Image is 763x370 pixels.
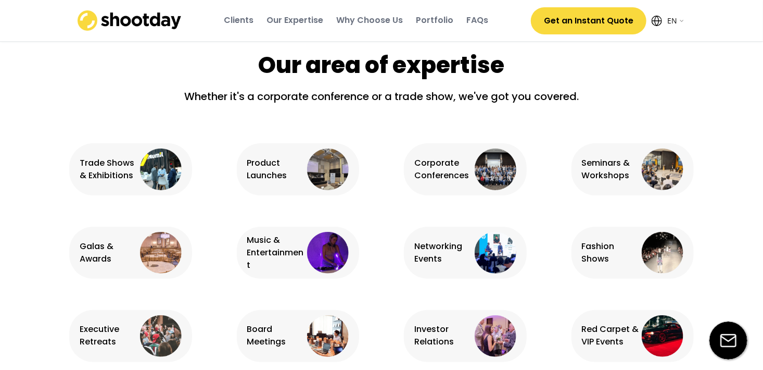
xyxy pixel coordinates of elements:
div: Executive Retreats [80,324,137,349]
img: gala%20event%403x.webp [140,232,182,274]
div: Red Carpet & VIP Events [582,324,640,349]
div: Investor Relations [414,324,472,349]
div: FAQs [467,15,489,26]
img: VIP%20event%403x.webp [642,315,683,357]
img: seminars%403x.webp [642,149,683,190]
div: Corporate Conferences [414,157,472,182]
img: prewedding-circle%403x.webp [140,315,182,357]
div: Board Meetings [247,324,305,349]
div: Clients [224,15,254,26]
div: Seminars & Workshops [582,157,640,182]
div: Fashion Shows [582,240,640,265]
div: Portfolio [416,15,454,26]
div: Whether it's a corporate conference or a trade show, we've got you covered. [173,89,590,112]
div: Our Expertise [267,15,324,26]
button: Get an Instant Quote [531,7,646,34]
img: board%20meeting%403x.webp [307,315,349,357]
img: corporate%20conference%403x.webp [475,149,516,190]
img: networking%20event%402x.png [475,232,516,274]
div: Product Launches [247,157,305,182]
div: Why Choose Us [337,15,403,26]
div: Networking Events [414,240,472,265]
img: exhibition%402x.png [140,149,182,190]
img: investor%20relations%403x.webp [475,315,516,357]
img: shootday_logo.png [78,10,182,31]
img: Icon%20feather-globe%20%281%29.svg [652,16,662,26]
div: Our area of expertise [259,49,505,81]
img: email-icon%20%281%29.svg [709,322,747,360]
img: fashion%20event%403x.webp [642,232,683,274]
div: Music & Entertainment [247,234,305,272]
img: product%20launches%403x.webp [307,149,349,190]
div: Trade Shows & Exhibitions [80,157,137,182]
div: Galas & Awards [80,240,137,265]
img: entertainment%403x.webp [307,232,349,274]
